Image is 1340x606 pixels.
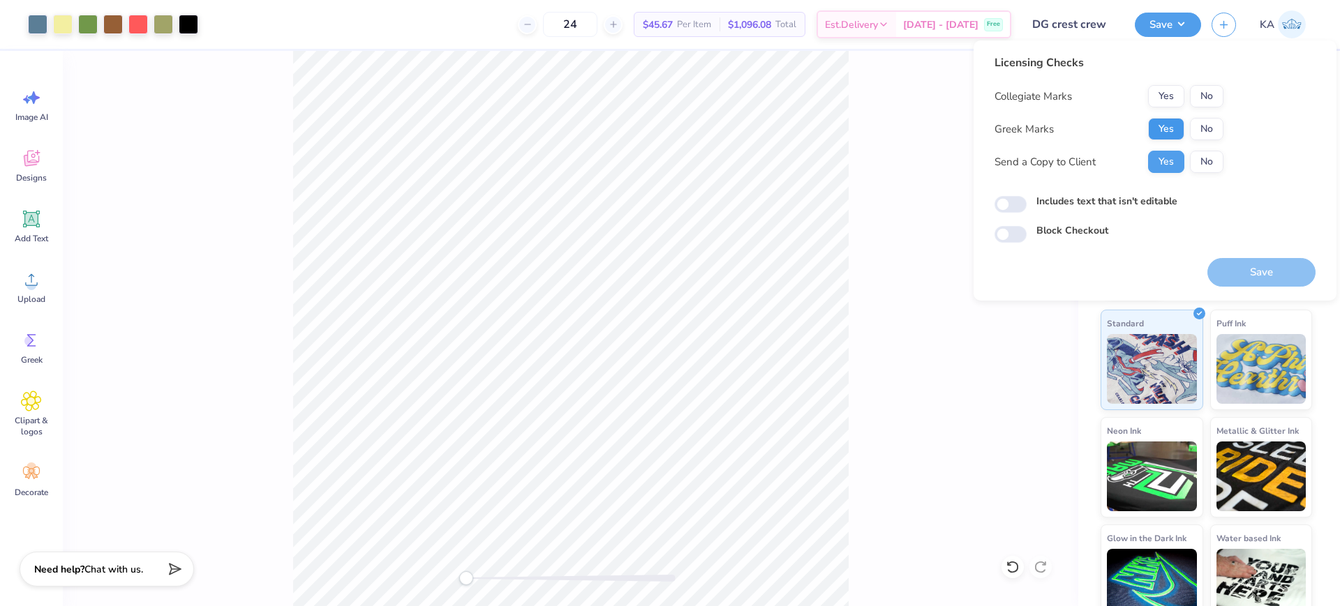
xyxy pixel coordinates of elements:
[1135,13,1201,37] button: Save
[17,294,45,305] span: Upload
[1216,531,1281,545] span: Water based Ink
[1216,423,1299,438] span: Metallic & Glitter Ink
[1022,10,1124,38] input: Untitled Design
[459,571,473,585] div: Accessibility label
[1107,531,1186,545] span: Glow in the Dark Ink
[728,17,771,32] span: $1,096.08
[1036,223,1108,238] label: Block Checkout
[8,415,54,437] span: Clipart & logos
[825,17,878,32] span: Est. Delivery
[1190,118,1223,140] button: No
[1148,118,1184,140] button: Yes
[1190,151,1223,173] button: No
[1107,441,1197,511] img: Neon Ink
[1107,334,1197,404] img: Standard
[1253,10,1312,38] a: KA
[995,154,1096,170] div: Send a Copy to Client
[1036,194,1177,209] label: Includes text that isn't editable
[84,563,143,576] span: Chat with us.
[1216,316,1246,331] span: Puff Ink
[995,54,1223,71] div: Licensing Checks
[995,121,1054,137] div: Greek Marks
[903,17,978,32] span: [DATE] - [DATE]
[995,89,1072,105] div: Collegiate Marks
[1216,334,1306,404] img: Puff Ink
[1190,85,1223,107] button: No
[1148,85,1184,107] button: Yes
[1148,151,1184,173] button: Yes
[775,17,796,32] span: Total
[987,20,1000,29] span: Free
[1107,423,1141,438] span: Neon Ink
[15,112,48,123] span: Image AI
[15,487,48,498] span: Decorate
[1216,441,1306,511] img: Metallic & Glitter Ink
[1278,10,1306,38] img: Kate Agsalon
[677,17,711,32] span: Per Item
[15,233,48,244] span: Add Text
[643,17,673,32] span: $45.67
[543,12,597,37] input: – –
[1107,316,1144,331] span: Standard
[34,563,84,576] strong: Need help?
[21,354,43,365] span: Greek
[1260,17,1274,33] span: KA
[16,172,47,183] span: Designs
